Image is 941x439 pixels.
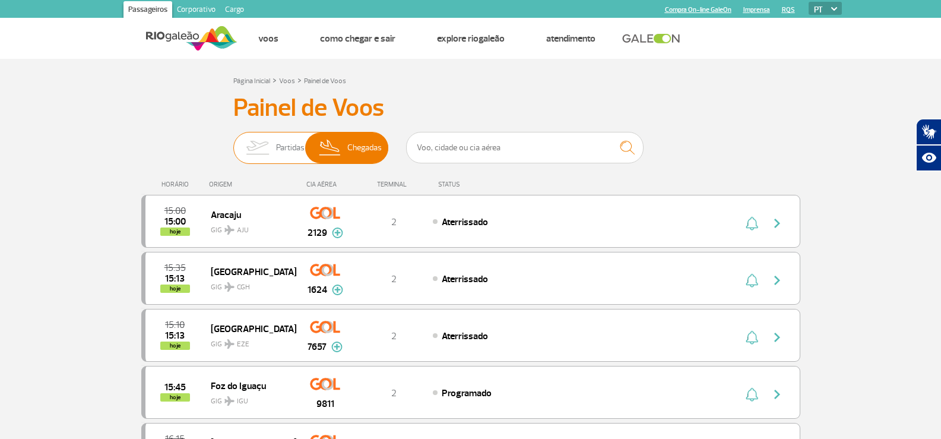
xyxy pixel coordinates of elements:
img: destiny_airplane.svg [224,282,235,292]
span: Aterrissado [442,273,488,285]
span: EZE [237,339,249,350]
button: Abrir recursos assistivos. [916,145,941,171]
span: 2025-09-30 15:00:00 [164,207,186,215]
span: 7657 [308,340,327,354]
span: GIG [211,276,287,293]
span: Foz do Iguaçu [211,378,287,393]
span: Aterrissado [442,216,488,228]
img: destiny_airplane.svg [224,225,235,235]
a: Voos [258,33,278,45]
a: Painel de Voos [304,77,346,86]
span: Partidas [276,132,305,163]
span: IGU [237,396,248,407]
span: 2025-09-30 15:45:00 [164,383,186,391]
img: sino-painel-voo.svg [746,330,758,345]
span: AJU [237,225,249,236]
img: mais-info-painel-voo.svg [331,342,343,352]
span: 2025-09-30 15:13:00 [165,274,185,283]
div: TERMINAL [355,181,432,188]
h3: Painel de Voos [233,93,708,123]
a: Voos [279,77,295,86]
span: hoje [160,342,190,350]
span: 1624 [308,283,327,297]
a: Passageiros [123,1,172,20]
span: 2 [391,330,397,342]
span: GIG [211,390,287,407]
span: [GEOGRAPHIC_DATA] [211,321,287,336]
button: Abrir tradutor de língua de sinais. [916,119,941,145]
span: Chegadas [347,132,382,163]
span: [GEOGRAPHIC_DATA] [211,264,287,279]
a: Página Inicial [233,77,270,86]
span: 2 [391,387,397,399]
a: > [297,73,302,87]
a: Atendimento [546,33,595,45]
div: STATUS [432,181,529,188]
span: 2 [391,216,397,228]
img: mais-info-painel-voo.svg [332,285,343,295]
span: 2025-09-30 15:00:46 [164,217,186,226]
a: Imprensa [743,6,770,14]
span: GIG [211,333,287,350]
div: Plugin de acessibilidade da Hand Talk. [916,119,941,171]
img: sino-painel-voo.svg [746,216,758,230]
div: ORIGEM [209,181,296,188]
a: Explore RIOgaleão [437,33,505,45]
span: 2025-09-30 15:35:00 [164,264,186,272]
a: > [273,73,277,87]
a: RQS [782,6,795,14]
span: CGH [237,282,250,293]
span: hoje [160,285,190,293]
img: slider-embarque [239,132,276,163]
div: CIA AÉREA [296,181,355,188]
div: HORÁRIO [145,181,210,188]
span: GIG [211,219,287,236]
span: 2025-09-30 15:13:43 [165,331,185,340]
img: sino-painel-voo.svg [746,387,758,402]
img: seta-direita-painel-voo.svg [770,273,784,288]
img: seta-direita-painel-voo.svg [770,216,784,230]
a: Cargo [220,1,249,20]
span: 2025-09-30 15:10:00 [165,321,185,329]
img: slider-desembarque [313,132,348,163]
img: destiny_airplane.svg [224,396,235,406]
span: hoje [160,393,190,402]
a: Compra On-line GaleOn [665,6,731,14]
img: destiny_airplane.svg [224,339,235,349]
img: seta-direita-painel-voo.svg [770,387,784,402]
img: mais-info-painel-voo.svg [332,228,343,238]
img: sino-painel-voo.svg [746,273,758,288]
span: Aterrissado [442,330,488,342]
span: hoje [160,228,190,236]
span: 2129 [308,226,327,240]
span: Aracaju [211,207,287,222]
a: Corporativo [172,1,220,20]
input: Voo, cidade ou cia aérea [406,132,644,163]
a: Como chegar e sair [320,33,395,45]
span: 2 [391,273,397,285]
img: seta-direita-painel-voo.svg [770,330,784,345]
span: Programado [442,387,492,399]
span: 9811 [316,397,334,411]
